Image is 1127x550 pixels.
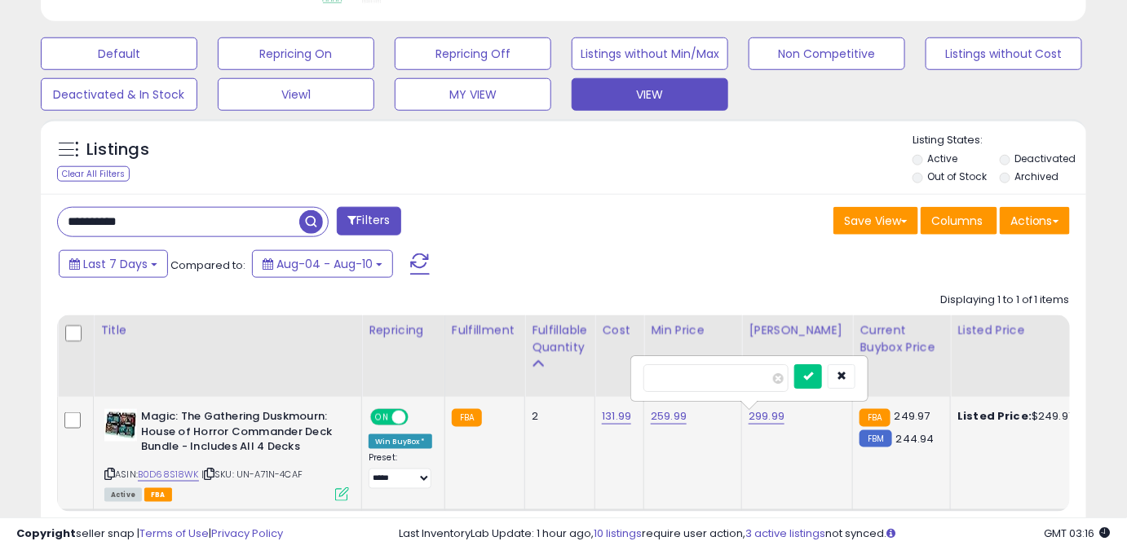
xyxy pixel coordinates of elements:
small: FBA [860,409,890,427]
div: Current Buybox Price [860,322,944,356]
img: 51GPb4vMMYL._SL40_.jpg [104,409,137,442]
button: Last 7 Days [59,250,168,278]
button: Listings without Min/Max [572,37,728,70]
button: Filters [337,207,400,235]
button: Aug-04 - Aug-10 [252,250,393,278]
b: Magic: The Gathering Duskmourn: House of Horror Commander Deck Bundle - Includes All 4 Decks [141,409,339,459]
a: Privacy Policy [211,526,283,541]
button: Repricing Off [395,37,551,70]
div: $249.97 [957,409,1093,424]
a: Terms of Use [139,526,209,541]
label: Deactivated [1015,152,1076,165]
div: Fulfillable Quantity [532,322,588,356]
span: Aug-04 - Aug-10 [276,256,373,272]
span: | SKU: UN-A71N-4CAF [201,468,303,481]
div: Title [100,322,355,339]
span: 244.94 [896,431,935,447]
div: seller snap | | [16,526,283,542]
h5: Listings [86,139,149,161]
button: Listings without Cost [926,37,1082,70]
span: OFF [406,411,432,425]
label: Active [927,152,957,165]
button: Save View [833,207,918,235]
button: Deactivated & In Stock [41,78,197,111]
a: 3 active listings [746,526,826,541]
span: 249.97 [895,408,930,424]
div: Repricing [369,322,438,339]
span: Last 7 Days [83,256,148,272]
span: Columns [931,213,983,229]
div: ASIN: [104,409,349,499]
button: Columns [921,207,997,235]
a: 259.99 [651,408,687,425]
b: Listed Price: [957,408,1032,424]
span: Compared to: [170,257,245,273]
div: Preset: [369,452,432,489]
p: Listing States: [913,133,1086,148]
strong: Copyright [16,526,76,541]
a: 299.99 [749,408,784,425]
label: Out of Stock [927,169,987,183]
div: 2 [532,409,582,424]
a: 131.99 [602,408,631,425]
div: Displaying 1 to 1 of 1 items [940,293,1070,308]
div: Min Price [651,322,735,339]
small: FBA [452,409,482,427]
small: FBM [860,430,891,447]
button: VIEW [572,78,728,111]
a: 10 listings [594,526,643,541]
div: Clear All Filters [57,166,130,182]
button: Actions [1000,207,1070,235]
div: [PERSON_NAME] [749,322,846,339]
div: Listed Price [957,322,1098,339]
div: Cost [602,322,637,339]
div: Last InventoryLab Update: 1 hour ago, require user action, not synced. [400,526,1111,542]
div: Win BuyBox * [369,434,432,449]
button: Non Competitive [749,37,905,70]
div: Fulfillment [452,322,518,339]
span: All listings currently available for purchase on Amazon [104,488,142,502]
button: Repricing On [218,37,374,70]
button: Default [41,37,197,70]
button: View1 [218,78,374,111]
button: MY VIEW [395,78,551,111]
span: 2025-08-18 03:16 GMT [1045,526,1111,541]
span: ON [372,411,392,425]
span: FBA [144,488,172,502]
label: Archived [1015,169,1059,183]
a: B0D68S18WK [138,468,199,482]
